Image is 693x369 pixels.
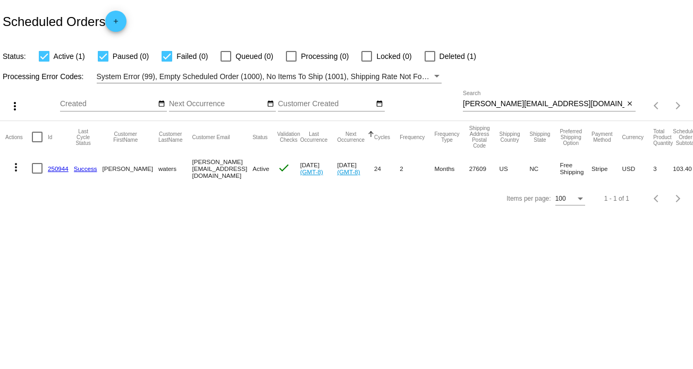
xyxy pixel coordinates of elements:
input: Created [60,100,156,108]
mat-select: Items per page: [555,195,585,203]
span: Deleted (1) [440,50,476,63]
mat-cell: 2 [400,153,434,184]
button: Previous page [646,188,667,209]
span: 100 [555,195,566,202]
button: Change sorting for CustomerLastName [158,131,183,143]
span: Failed (0) [176,50,208,63]
span: Processing (0) [301,50,349,63]
button: Next page [667,95,689,116]
mat-cell: 24 [374,153,400,184]
span: Active (1) [54,50,85,63]
mat-cell: Months [434,153,469,184]
mat-cell: Stripe [591,153,622,184]
button: Change sorting for Status [252,134,267,140]
mat-icon: date_range [158,100,165,108]
button: Change sorting for LastProcessingCycleId [74,128,93,146]
button: Clear [624,99,636,110]
a: Success [74,165,97,172]
mat-cell: NC [529,153,560,184]
h2: Scheduled Orders [3,11,126,32]
button: Change sorting for Cycles [374,134,390,140]
a: (GMT-8) [300,168,323,175]
mat-header-cell: Total Product Quantity [653,121,673,153]
a: 250944 [48,165,69,172]
mat-cell: [PERSON_NAME] [103,153,158,184]
mat-cell: [DATE] [337,153,374,184]
button: Change sorting for CustomerEmail [192,134,230,140]
span: Locked (0) [376,50,411,63]
mat-cell: [PERSON_NAME][EMAIL_ADDRESS][DOMAIN_NAME] [192,153,252,184]
button: Change sorting for ShippingPostcode [469,125,490,149]
button: Change sorting for ShippingState [529,131,550,143]
button: Change sorting for FrequencyType [434,131,459,143]
input: Search [463,100,624,108]
button: Change sorting for NextOccurrenceUtc [337,131,365,143]
button: Change sorting for PaymentMethod.Type [591,131,612,143]
span: Processing Error Codes: [3,72,84,81]
button: Change sorting for Frequency [400,134,425,140]
button: Change sorting for CurrencyIso [622,134,644,140]
a: (GMT-8) [337,168,360,175]
mat-icon: date_range [267,100,274,108]
span: Status: [3,52,26,61]
mat-cell: [DATE] [300,153,337,184]
button: Change sorting for ShippingCountry [500,131,520,143]
mat-cell: US [500,153,530,184]
mat-icon: check [277,161,290,174]
mat-cell: USD [622,153,654,184]
mat-icon: close [626,100,633,108]
div: 1 - 1 of 1 [604,195,629,202]
mat-cell: waters [158,153,192,184]
button: Next page [667,188,689,209]
mat-cell: 3 [653,153,673,184]
input: Next Occurrence [169,100,265,108]
button: Change sorting for Id [48,134,52,140]
mat-header-cell: Actions [5,121,32,153]
div: Items per page: [506,195,551,202]
mat-cell: Free Shipping [560,153,591,184]
mat-select: Filter by Processing Error Codes [97,70,442,83]
mat-icon: add [109,18,122,30]
input: Customer Created [278,100,374,108]
mat-header-cell: Validation Checks [277,121,300,153]
span: Active [252,165,269,172]
mat-icon: date_range [376,100,383,108]
mat-icon: more_vert [9,100,21,113]
span: Queued (0) [235,50,273,63]
button: Previous page [646,95,667,116]
mat-cell: 27609 [469,153,500,184]
button: Change sorting for LastOccurrenceUtc [300,131,328,143]
button: Change sorting for PreferredShippingOption [560,128,582,146]
span: Paused (0) [113,50,149,63]
button: Change sorting for CustomerFirstName [103,131,149,143]
mat-icon: more_vert [10,161,22,174]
